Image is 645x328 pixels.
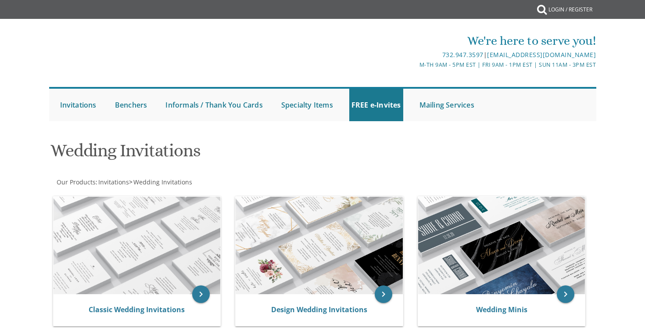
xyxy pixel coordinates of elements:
a: Informals / Thank You Cards [163,89,265,121]
a: Benchers [113,89,150,121]
a: keyboard_arrow_right [375,285,392,303]
div: We're here to serve you! [232,32,596,50]
a: Design Wedding Invitations [271,305,367,314]
a: keyboard_arrow_right [557,285,574,303]
span: > [129,178,192,186]
img: Classic Wedding Invitations [54,197,221,294]
a: Invitations [97,178,129,186]
span: Wedding Invitations [133,178,192,186]
a: Mailing Services [417,89,477,121]
img: Design Wedding Invitations [236,197,403,294]
img: Wedding Minis [418,197,585,294]
div: M-Th 9am - 5pm EST | Fri 9am - 1pm EST | Sun 11am - 3pm EST [232,60,596,69]
span: Invitations [98,178,129,186]
h1: Wedding Invitations [50,141,408,167]
div: : [49,178,323,187]
a: 732.947.3597 [442,50,484,59]
a: Classic Wedding Invitations [89,305,185,314]
a: Wedding Minis [476,305,527,314]
a: FREE e-Invites [349,89,403,121]
div: | [232,50,596,60]
a: Invitations [58,89,99,121]
a: Our Products [56,178,96,186]
a: [EMAIL_ADDRESS][DOMAIN_NAME] [487,50,596,59]
a: Wedding Invitations [133,178,192,186]
a: Specialty Items [279,89,335,121]
a: keyboard_arrow_right [192,285,210,303]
